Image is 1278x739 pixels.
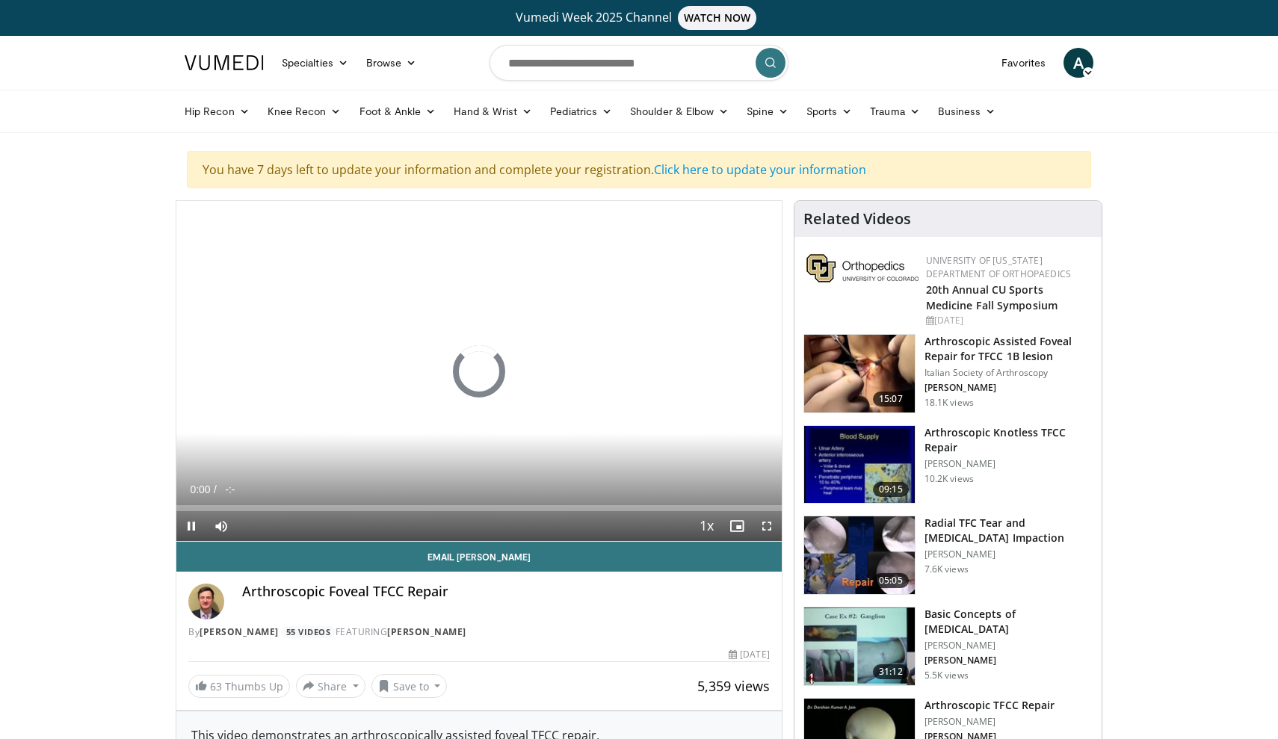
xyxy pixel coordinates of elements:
a: Spine [738,96,797,126]
a: 15:07 Arthroscopic Assisted Foveal Repair for TFCC 1B lesion Italian Society of Arthroscopy [PERS... [803,334,1093,413]
a: Vumedi Week 2025 ChannelWATCH NOW [187,6,1091,30]
a: Hand & Wrist [445,96,541,126]
span: -:- [225,483,235,495]
p: 5.5K views [924,670,969,681]
img: Avatar [188,584,224,619]
p: 18.1K views [924,397,974,409]
a: Trauma [861,96,929,126]
img: b7c0ed47-2112-40d6-bf60-9a0c11b62083.150x105_q85_crop-smart_upscale.jpg [804,516,915,594]
a: Browse [357,48,426,78]
img: fca016a0-5798-444f-960e-01c0017974b3.150x105_q85_crop-smart_upscale.jpg [804,607,915,685]
span: 63 [210,679,222,693]
span: / [214,483,217,495]
a: 55 Videos [281,626,336,639]
span: 31:12 [873,664,909,679]
div: [DATE] [729,648,769,661]
a: Email [PERSON_NAME] [176,542,782,572]
a: Business [929,96,1005,126]
div: By FEATURING [188,625,770,639]
p: [PERSON_NAME] [924,655,1093,667]
p: Italian Society of Arthroscopy [924,367,1093,379]
p: [PERSON_NAME] [924,458,1093,470]
h3: Basic Concepts of [MEDICAL_DATA] [924,607,1093,637]
a: 05:05 Radial TFC Tear and [MEDICAL_DATA] Impaction [PERSON_NAME] 7.6K views [803,516,1093,595]
a: A [1064,48,1093,78]
a: 63 Thumbs Up [188,675,290,698]
img: VuMedi Logo [185,55,264,70]
p: [PERSON_NAME] [924,382,1093,394]
button: Fullscreen [752,511,782,541]
a: 31:12 Basic Concepts of [MEDICAL_DATA] [PERSON_NAME] [PERSON_NAME] 5.5K views [803,607,1093,686]
span: 0:00 [190,483,210,495]
span: 15:07 [873,392,909,406]
a: Shoulder & Elbow [621,96,738,126]
a: Sports [797,96,862,126]
img: 355603a8-37da-49b6-856f-e00d7e9307d3.png.150x105_q85_autocrop_double_scale_upscale_version-0.2.png [806,254,919,282]
video-js: Video Player [176,201,782,542]
h3: Radial TFC Tear and [MEDICAL_DATA] Impaction [924,516,1093,545]
button: Share [296,674,365,698]
div: You have 7 days left to update your information and complete your registration. [187,151,1091,188]
img: 296995_0003_1.png.150x105_q85_crop-smart_upscale.jpg [804,335,915,412]
h4: Arthroscopic Foveal TFCC Repair [242,584,770,600]
a: Knee Recon [259,96,351,126]
h3: Arthroscopic Knotless TFCC Repair [924,425,1093,455]
p: 7.6K views [924,563,969,575]
p: [PERSON_NAME] [924,548,1093,560]
span: 5,359 views [697,677,770,695]
span: 05:05 [873,573,909,588]
h3: Arthroscopic Assisted Foveal Repair for TFCC 1B lesion [924,334,1093,364]
a: Specialties [273,48,357,78]
div: Progress Bar [176,505,782,511]
input: Search topics, interventions [490,45,788,81]
h3: Arthroscopic TFCC Repair [924,698,1055,713]
h4: Related Videos [803,210,911,228]
span: 09:15 [873,482,909,497]
button: Enable picture-in-picture mode [722,511,752,541]
a: Foot & Ankle [351,96,445,126]
a: Hip Recon [176,96,259,126]
button: Playback Rate [692,511,722,541]
p: [PERSON_NAME] [924,716,1055,728]
img: 75335_0000_3.png.150x105_q85_crop-smart_upscale.jpg [804,426,915,504]
div: [DATE] [926,314,1090,327]
a: 20th Annual CU Sports Medicine Fall Symposium [926,282,1058,312]
button: Mute [206,511,236,541]
span: WATCH NOW [678,6,757,30]
button: Save to [371,674,448,698]
a: [PERSON_NAME] [387,625,466,638]
a: [PERSON_NAME] [200,625,279,638]
a: 09:15 Arthroscopic Knotless TFCC Repair [PERSON_NAME] 10.2K views [803,425,1093,504]
a: Click here to update your information [654,161,866,178]
button: Pause [176,511,206,541]
a: Favorites [993,48,1055,78]
a: University of [US_STATE] Department of Orthopaedics [926,254,1071,280]
a: Pediatrics [541,96,621,126]
p: 10.2K views [924,473,974,485]
p: [PERSON_NAME] [924,640,1093,652]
